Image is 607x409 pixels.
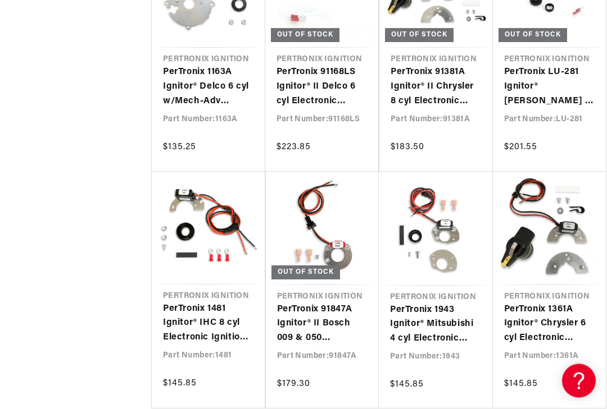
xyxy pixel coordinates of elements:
[391,66,482,109] a: PerTronix 91381A Ignitor® II Chrysler 8 cyl Electronic Ignition Conversion Kit
[163,302,253,346] a: PerTronix 1481 Ignitor® IHC 8 cyl Electronic Ignition Conversion Kit
[277,303,368,346] a: PerTronix 91847A Ignitor® II Bosch 009 & 050 Aftermarket Electronic Ignition Conversion Kit
[504,66,595,109] a: PerTronix LU-281 Ignitor® [PERSON_NAME] 8 cyl Electronic Ignition Conversion Kit
[504,303,595,346] a: PerTronix 1361A Ignitor® Chrysler 6 cyl Electronic Ignition Conversion Kit
[163,66,254,109] a: PerTronix 1163A Ignitor® Delco 6 cyl w/Mech-Adv Electronic Ignition Conversion Kit
[390,304,482,347] a: PerTronix 1943 Ignitor® Mitsubishi 4 cyl Electronic Ignition Conversion Kit
[277,66,368,109] a: PerTronix 91168LS Ignitor® II Delco 6 cyl Electronic Ignition Conversion Kit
